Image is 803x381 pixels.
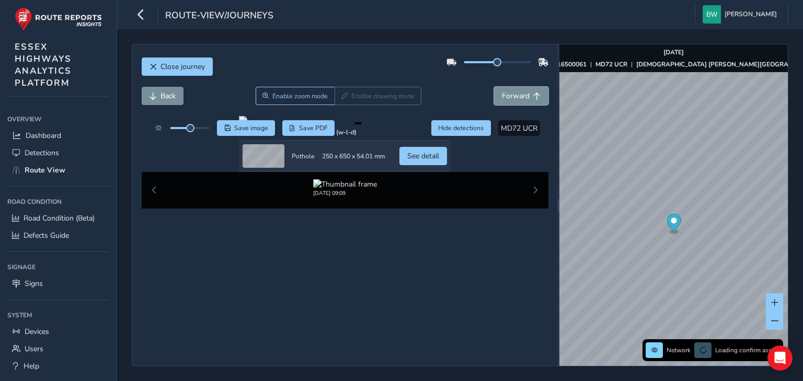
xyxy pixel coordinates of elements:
div: System [7,307,109,323]
button: Close journey [142,57,213,76]
span: Defects Guide [24,230,69,240]
a: Devices [7,323,109,340]
td: 250 x 650 x 54.01 mm [318,141,388,172]
span: Save PDF [299,124,328,132]
img: diamond-layout [703,5,721,24]
button: See detail [399,147,447,165]
a: Detections [7,144,109,161]
button: Forward [494,87,548,105]
a: Dashboard [7,127,109,144]
strong: MD72 UCR [595,60,627,68]
span: route-view/journeys [165,9,273,24]
span: Route View [25,165,65,175]
a: Route View [7,161,109,179]
button: Back [142,87,183,105]
button: Save [217,120,275,136]
button: Zoom [256,87,335,105]
span: Users [25,344,43,354]
img: Thumbnail frame [313,179,377,189]
span: Signs [25,279,43,288]
span: MD72 UCR [501,123,537,133]
a: Users [7,340,109,357]
a: Road Condition (Beta) [7,210,109,227]
a: Signs [7,275,109,292]
div: Map marker [667,214,681,235]
span: Enable zoom mode [272,92,328,100]
span: [PERSON_NAME] [725,5,777,24]
span: Road Condition (Beta) [24,213,95,223]
button: PDF [282,120,335,136]
span: Help [24,361,39,371]
div: [DATE] 09:09 [313,189,377,197]
span: Dashboard [26,131,61,141]
span: Hide detections [438,124,484,132]
span: Forward [502,91,530,101]
span: Save image [234,124,268,132]
div: Overview [7,111,109,127]
div: Road Condition [7,194,109,210]
span: Close journey [160,62,205,72]
img: rr logo [15,7,102,31]
div: Signage [7,259,109,275]
button: Hide detections [431,120,491,136]
button: [PERSON_NAME] [703,5,781,24]
td: Pothole [288,141,318,172]
strong: [DATE] [663,48,684,56]
div: Open Intercom Messenger [767,345,793,371]
a: Help [7,357,109,375]
span: Back [160,91,176,101]
span: ESSEX HIGHWAYS ANALYTICS PLATFORM [15,41,72,89]
a: Defects Guide [7,227,109,244]
span: Loading confirm assets [715,346,780,354]
span: Devices [25,327,49,337]
span: Network [667,346,691,354]
span: Detections [25,148,59,158]
span: See detail [407,151,439,161]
